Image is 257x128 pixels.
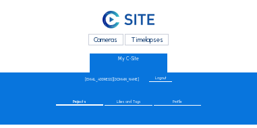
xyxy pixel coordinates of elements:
span: Likes and Tags [117,100,140,104]
div: Logout [149,77,172,82]
div: [EMAIL_ADDRESS][DOMAIN_NAME] [85,78,139,81]
span: Projects [73,100,86,104]
span: Profile [173,100,182,104]
img: C-SITE Logo [103,11,154,28]
a: My C-Site [90,54,167,65]
a: C-SITE Logo [32,9,225,32]
div: Timelapses [125,34,169,45]
div: Cameras [88,34,123,45]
